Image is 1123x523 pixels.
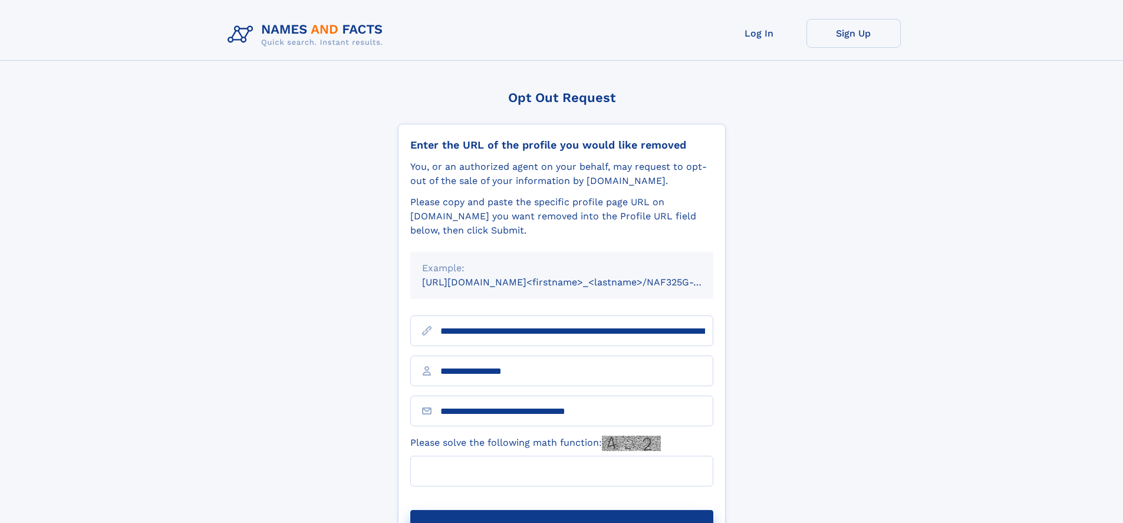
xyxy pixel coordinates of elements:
div: Example: [422,261,702,275]
img: Logo Names and Facts [223,19,393,51]
small: [URL][DOMAIN_NAME]<firstname>_<lastname>/NAF325G-xxxxxxxx [422,277,736,288]
div: Opt Out Request [398,90,726,105]
div: Enter the URL of the profile you would like removed [410,139,713,152]
a: Log In [712,19,806,48]
div: You, or an authorized agent on your behalf, may request to opt-out of the sale of your informatio... [410,160,713,188]
label: Please solve the following math function: [410,436,661,451]
a: Sign Up [806,19,901,48]
div: Please copy and paste the specific profile page URL on [DOMAIN_NAME] you want removed into the Pr... [410,195,713,238]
